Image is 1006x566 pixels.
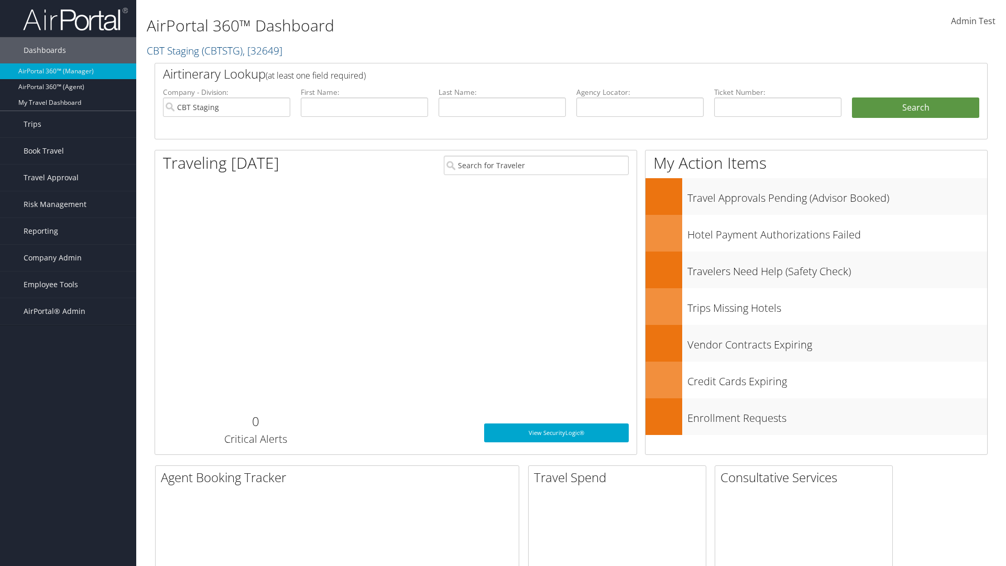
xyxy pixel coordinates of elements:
a: Trips Missing Hotels [646,288,987,325]
input: Search for Traveler [444,156,629,175]
label: Company - Division: [163,87,290,97]
button: Search [852,97,979,118]
h3: Vendor Contracts Expiring [687,332,987,352]
a: Travelers Need Help (Safety Check) [646,252,987,288]
a: CBT Staging [147,43,282,58]
a: View SecurityLogic® [484,423,629,442]
a: Credit Cards Expiring [646,362,987,398]
h3: Credit Cards Expiring [687,369,987,389]
h1: Traveling [DATE] [163,152,279,174]
h3: Enrollment Requests [687,406,987,426]
span: Dashboards [24,37,66,63]
span: AirPortal® Admin [24,298,85,324]
span: , [ 32649 ] [243,43,282,58]
a: Vendor Contracts Expiring [646,325,987,362]
span: Reporting [24,218,58,244]
h3: Trips Missing Hotels [687,296,987,315]
h2: Travel Spend [534,469,706,486]
span: Book Travel [24,138,64,164]
h3: Travel Approvals Pending (Advisor Booked) [687,186,987,205]
img: airportal-logo.png [23,7,128,31]
span: Risk Management [24,191,86,217]
a: Travel Approvals Pending (Advisor Booked) [646,178,987,215]
h3: Hotel Payment Authorizations Failed [687,222,987,242]
span: (at least one field required) [266,70,366,81]
a: Enrollment Requests [646,398,987,435]
h3: Critical Alerts [163,432,348,447]
span: Travel Approval [24,165,79,191]
label: Agency Locator: [576,87,704,97]
label: Ticket Number: [714,87,841,97]
span: Employee Tools [24,271,78,298]
label: First Name: [301,87,428,97]
a: Admin Test [951,5,996,38]
span: Company Admin [24,245,82,271]
span: ( CBTSTG ) [202,43,243,58]
label: Last Name: [439,87,566,97]
h2: Consultative Services [720,469,892,486]
h2: Airtinerary Lookup [163,65,910,83]
h1: AirPortal 360™ Dashboard [147,15,713,37]
h3: Travelers Need Help (Safety Check) [687,259,987,279]
h2: 0 [163,412,348,430]
span: Admin Test [951,15,996,27]
h1: My Action Items [646,152,987,174]
h2: Agent Booking Tracker [161,469,519,486]
span: Trips [24,111,41,137]
a: Hotel Payment Authorizations Failed [646,215,987,252]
